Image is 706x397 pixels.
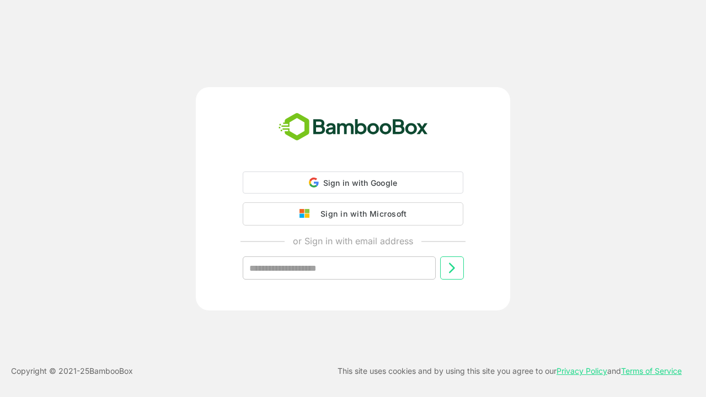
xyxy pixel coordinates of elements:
img: google [299,209,315,219]
p: or Sign in with email address [293,234,413,248]
a: Privacy Policy [557,366,607,375]
span: Sign in with Google [323,178,398,187]
p: This site uses cookies and by using this site you agree to our and [338,364,682,378]
a: Terms of Service [621,366,682,375]
div: Sign in with Microsoft [315,207,407,221]
div: Sign in with Google [243,171,463,194]
p: Copyright © 2021- 25 BambooBox [11,364,133,378]
img: bamboobox [272,109,434,146]
button: Sign in with Microsoft [243,202,463,226]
